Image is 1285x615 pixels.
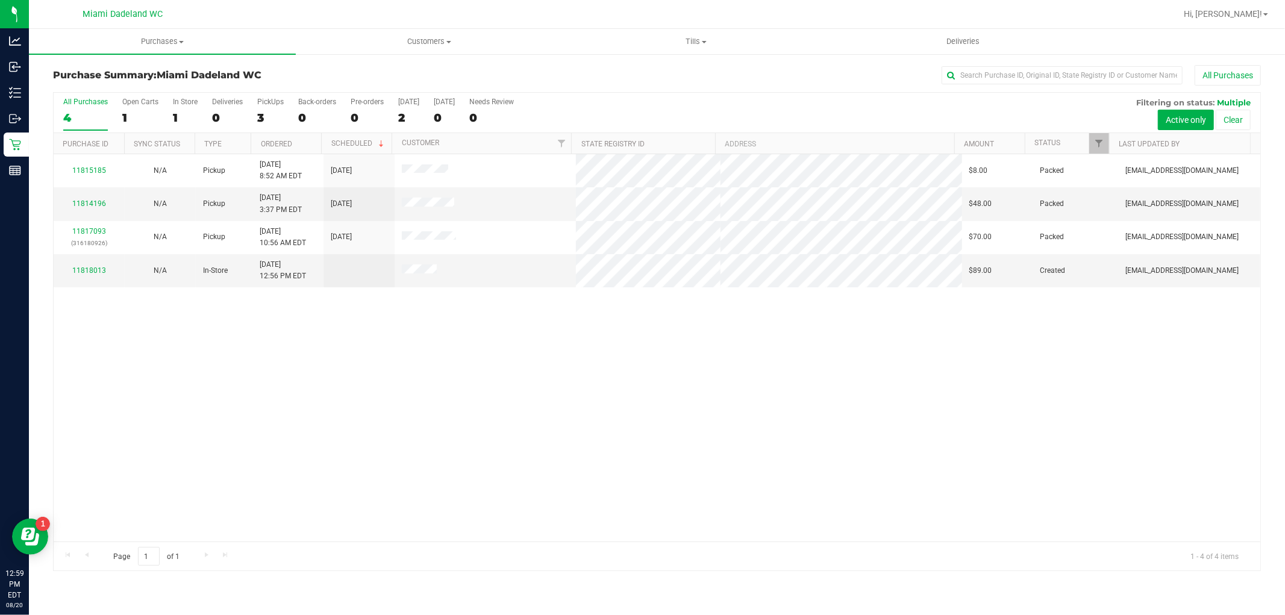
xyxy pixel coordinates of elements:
a: Filter [1089,133,1109,154]
a: Customers [296,29,563,54]
span: Multiple [1217,98,1251,107]
div: 1 [122,111,158,125]
a: 11817093 [72,227,106,236]
button: All Purchases [1195,65,1261,86]
a: Type [204,140,222,148]
span: [DATE] 8:52 AM EDT [260,159,302,182]
button: Clear [1216,110,1251,130]
span: Pickup [203,198,225,210]
button: N/A [154,198,167,210]
span: [DATE] [331,231,352,243]
p: (316180926) [61,237,117,249]
a: 11814196 [72,199,106,208]
span: $48.00 [969,198,992,210]
a: Customer [402,139,439,147]
div: Open Carts [122,98,158,106]
a: State Registry ID [581,140,645,148]
span: Miami Dadeland WC [157,69,261,81]
span: Filtering on status: [1136,98,1215,107]
inline-svg: Outbound [9,113,21,125]
span: Not Applicable [154,199,167,208]
div: Deliveries [212,98,243,106]
span: Hi, [PERSON_NAME]! [1184,9,1262,19]
span: [DATE] 10:56 AM EDT [260,226,306,249]
span: [DATE] 3:37 PM EDT [260,192,302,215]
div: Back-orders [298,98,336,106]
button: N/A [154,231,167,243]
input: Search Purchase ID, Original ID, State Registry ID or Customer Name... [942,66,1183,84]
div: 0 [351,111,384,125]
button: N/A [154,165,167,176]
span: Pickup [203,231,225,243]
span: In-Store [203,265,228,276]
p: 08/20 [5,601,23,610]
div: Pre-orders [351,98,384,106]
span: [DATE] 12:56 PM EDT [260,259,306,282]
p: 12:59 PM EDT [5,568,23,601]
div: In Store [173,98,198,106]
span: [DATE] [331,165,352,176]
div: All Purchases [63,98,108,106]
div: 0 [469,111,514,125]
button: N/A [154,265,167,276]
a: Scheduled [331,139,386,148]
a: Deliveries [830,29,1096,54]
a: Purchases [29,29,296,54]
div: 4 [63,111,108,125]
div: 0 [298,111,336,125]
div: [DATE] [434,98,455,106]
span: Purchases [29,36,296,47]
span: Packed [1040,231,1065,243]
div: 0 [212,111,243,125]
input: 1 [138,547,160,566]
span: Customers [296,36,562,47]
span: Not Applicable [154,166,167,175]
span: Not Applicable [154,266,167,275]
span: 1 - 4 of 4 items [1181,547,1248,565]
span: $70.00 [969,231,992,243]
a: 11815185 [72,166,106,175]
inline-svg: Reports [9,164,21,176]
span: Packed [1040,165,1065,176]
div: 2 [398,111,419,125]
div: Needs Review [469,98,514,106]
span: Miami Dadeland WC [83,9,163,19]
span: Tills [563,36,829,47]
span: $89.00 [969,265,992,276]
span: [DATE] [331,198,352,210]
div: [DATE] [398,98,419,106]
div: 1 [173,111,198,125]
a: Purchase ID [63,140,108,148]
span: [EMAIL_ADDRESS][DOMAIN_NAME] [1125,165,1239,176]
inline-svg: Inbound [9,61,21,73]
span: $8.00 [969,165,988,176]
th: Address [715,133,954,154]
a: Tills [563,29,830,54]
span: Not Applicable [154,233,167,241]
inline-svg: Analytics [9,35,21,47]
span: Page of 1 [103,547,190,566]
div: PickUps [257,98,284,106]
a: Status [1034,139,1060,147]
a: 11818013 [72,266,106,275]
iframe: Resource center [12,519,48,555]
inline-svg: Retail [9,139,21,151]
iframe: Resource center unread badge [36,517,50,531]
a: Last Updated By [1119,140,1180,148]
div: 0 [434,111,455,125]
a: Amount [964,140,994,148]
span: Packed [1040,198,1065,210]
inline-svg: Inventory [9,87,21,99]
span: Created [1040,265,1066,276]
span: Pickup [203,165,225,176]
a: Sync Status [134,140,180,148]
a: Ordered [261,140,292,148]
div: 3 [257,111,284,125]
button: Active only [1158,110,1214,130]
span: Deliveries [930,36,996,47]
span: [EMAIL_ADDRESS][DOMAIN_NAME] [1125,198,1239,210]
span: [EMAIL_ADDRESS][DOMAIN_NAME] [1125,231,1239,243]
span: [EMAIL_ADDRESS][DOMAIN_NAME] [1125,265,1239,276]
a: Filter [551,133,571,154]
